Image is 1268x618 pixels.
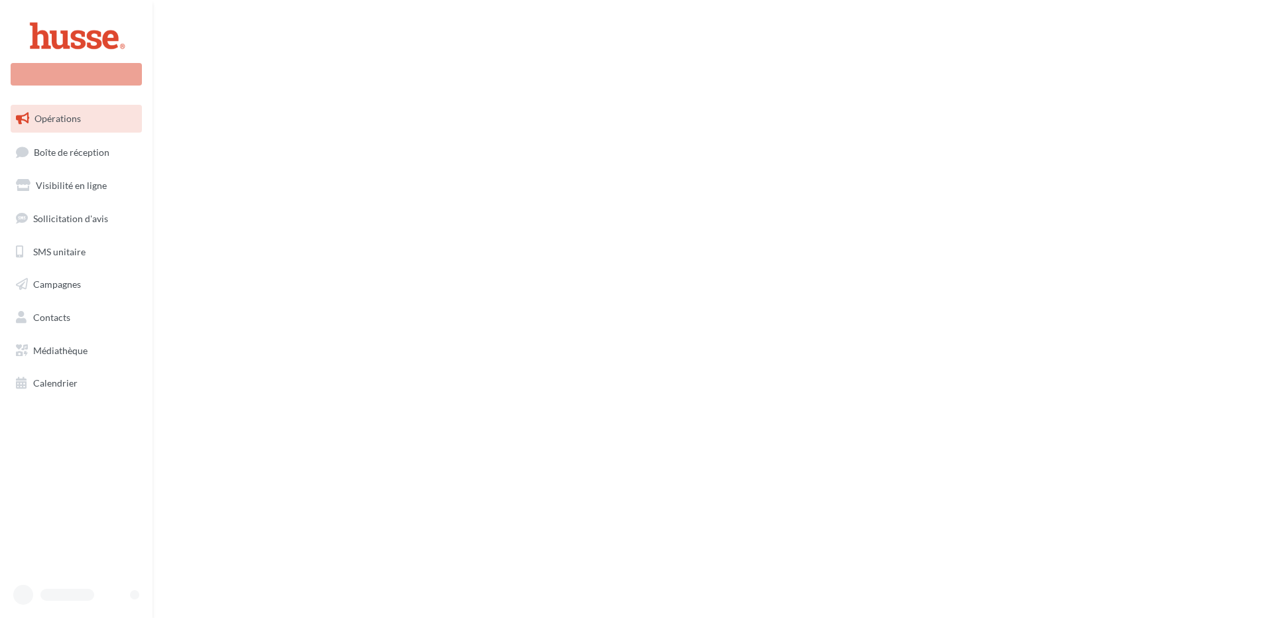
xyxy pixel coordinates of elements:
a: Sollicitation d'avis [8,205,145,233]
a: Contacts [8,304,145,332]
span: SMS unitaire [33,245,86,257]
span: Boîte de réception [34,146,109,157]
a: Calendrier [8,369,145,397]
span: Campagnes [33,278,81,290]
a: Opérations [8,105,145,133]
span: Visibilité en ligne [36,180,107,191]
a: Boîte de réception [8,138,145,166]
a: SMS unitaire [8,238,145,266]
span: Médiathèque [33,345,88,356]
a: Médiathèque [8,337,145,365]
span: Calendrier [33,377,78,389]
a: Visibilité en ligne [8,172,145,200]
div: Nouvelle campagne [11,63,142,86]
span: Sollicitation d'avis [33,213,108,224]
a: Campagnes [8,271,145,298]
span: Contacts [33,312,70,323]
span: Opérations [34,113,81,124]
